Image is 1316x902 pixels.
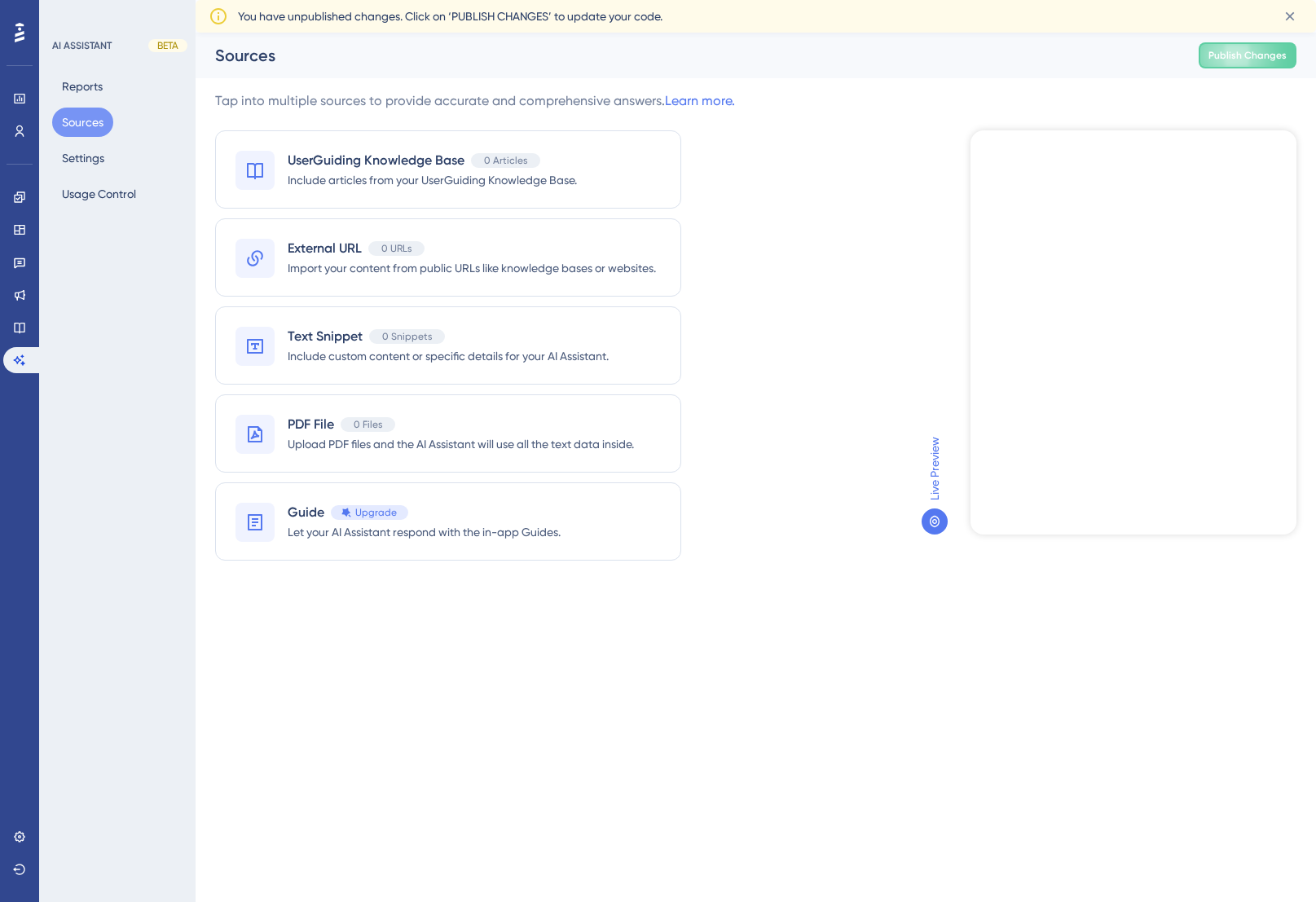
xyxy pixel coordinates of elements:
button: Settings [52,143,114,173]
div: AI ASSISTANT [52,39,112,52]
span: Include custom content or specific details for your AI Assistant. [288,346,609,366]
div: BETA [148,39,187,52]
span: Upgrade [355,506,397,519]
span: Import your content from public URLs like knowledge bases or websites. [288,258,656,278]
button: Reports [52,72,112,101]
span: Upload PDF files and the AI Assistant will use all the text data inside. [288,434,634,454]
a: Learn more. [665,93,735,108]
button: Sources [52,108,113,137]
button: Publish Changes [1199,42,1296,68]
span: Text Snippet [288,327,363,346]
span: 0 Articles [484,154,527,167]
div: Tap into multiple sources to provide accurate and comprehensive answers. [215,91,735,111]
div: Sources [215,44,1158,67]
button: Usage Control [52,179,146,209]
span: UserGuiding Knowledge Base [288,151,464,170]
iframe: UserGuiding AI Assistant [970,130,1296,535]
span: External URL [288,239,362,258]
span: 0 URLs [381,242,412,255]
span: PDF File [288,415,334,434]
span: Guide [288,503,324,522]
span: 0 Snippets [382,330,432,343]
span: You have unpublished changes. Click on ‘PUBLISH CHANGES’ to update your code. [238,7,662,26]
span: Include articles from your UserGuiding Knowledge Base. [288,170,577,190]
span: Publish Changes [1208,49,1287,62]
span: Let your AI Assistant respond with the in-app Guides. [288,522,561,542]
span: 0 Files [354,418,382,431]
span: Live Preview [925,437,944,500]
